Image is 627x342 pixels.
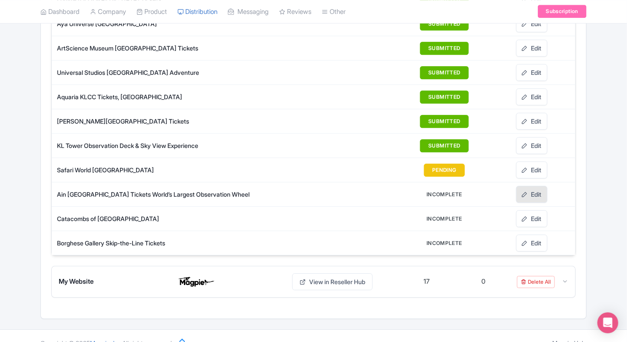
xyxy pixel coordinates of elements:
button: SUBMITTED [420,139,468,152]
a: Edit [516,235,547,251]
button: INCOMPLETE [418,188,470,201]
button: SUBMITTED [420,91,468,104]
a: Edit [516,15,547,32]
a: Delete All [517,276,555,288]
button: SUBMITTED [420,66,468,79]
div: Universal Studios [GEOGRAPHIC_DATA] Adventure [57,68,313,77]
button: SUBMITTED [420,17,468,30]
a: Edit [516,113,547,130]
div: Aya Universe [GEOGRAPHIC_DATA] [57,19,313,28]
button: INCOMPLETE [418,212,470,225]
div: Catacombs of [GEOGRAPHIC_DATA] [57,214,313,223]
a: Subscription [538,5,587,18]
img: My Website [175,275,217,289]
button: PENDING [424,164,465,177]
div: [PERSON_NAME][GEOGRAPHIC_DATA] Tickets [57,117,313,126]
a: Edit [516,40,547,57]
div: Open Intercom Messenger [597,312,618,333]
div: 0 [481,277,485,287]
a: Edit [516,210,547,227]
button: SUBMITTED [420,115,468,128]
div: Ain [GEOGRAPHIC_DATA] Tickets World’s Largest Observation Wheel [57,190,313,199]
span: My Website [59,277,93,287]
div: Borghese Gallery Skip-the-Line Tickets [57,238,313,248]
div: KL Tower Observation Deck & Sky View Experience [57,141,313,150]
button: SUBMITTED [420,42,468,55]
a: Edit [516,64,547,81]
a: Edit [516,161,547,178]
button: INCOMPLETE [418,237,470,250]
a: Edit [516,137,547,154]
div: Safari World [GEOGRAPHIC_DATA] [57,165,313,174]
a: View in Reseller Hub [292,273,373,290]
div: ArtScience Museum [GEOGRAPHIC_DATA] Tickets [57,44,313,53]
div: 17 [424,277,430,287]
a: Edit [516,88,547,105]
div: Aquaria KLCC Tickets, [GEOGRAPHIC_DATA] [57,92,313,101]
a: Edit [516,186,547,203]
